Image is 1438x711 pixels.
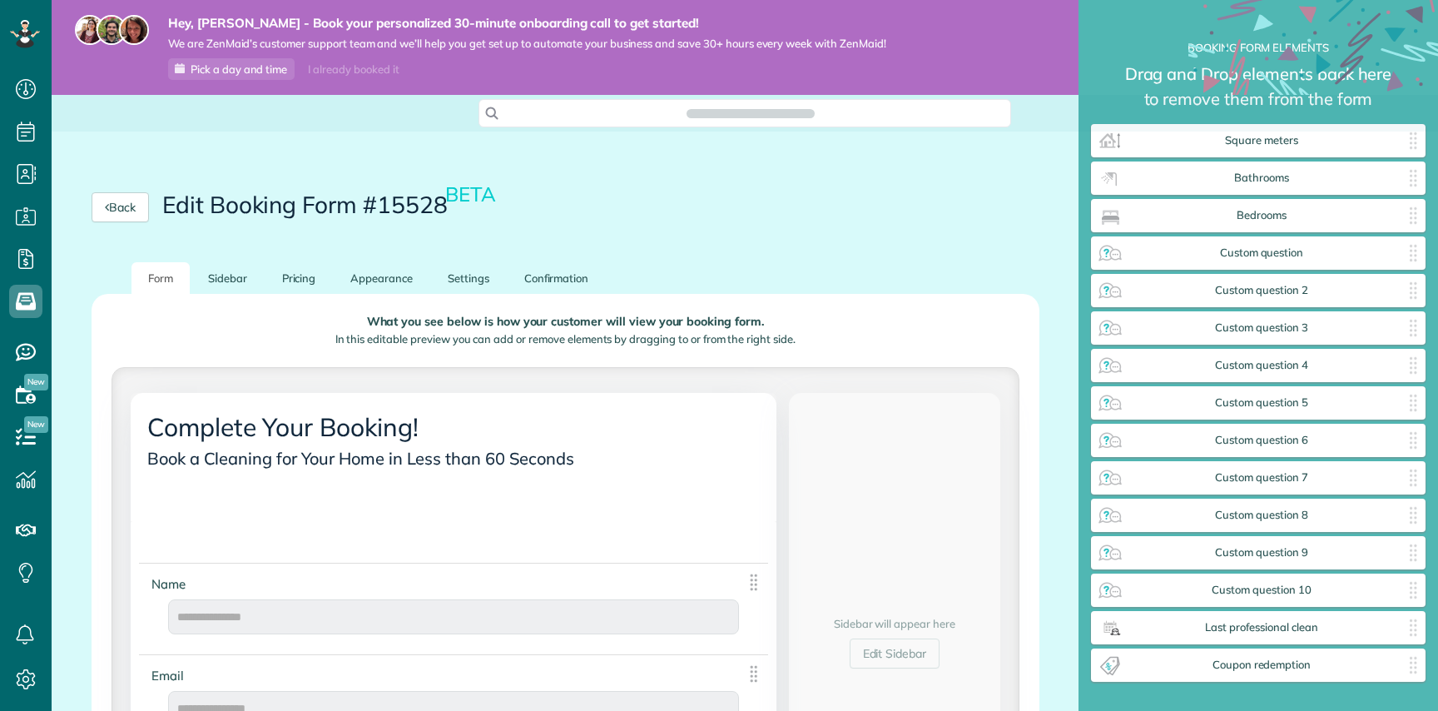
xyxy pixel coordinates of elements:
[1400,352,1426,379] img: drag_indicator-119b368615184ecde3eda3c64c821f6cf29d3e2b97b89ee44bc31753036683e5.png
[1400,390,1426,416] img: drag_indicator-119b368615184ecde3eda3c64c821f6cf29d3e2b97b89ee44bc31753036683e5.png
[1123,546,1400,559] span: Custom question 9
[143,407,429,447] span: Complete Your Booking!
[168,58,295,80] a: Pick a day and time
[1123,246,1400,260] span: Custom question
[743,572,764,593] img: drag_indicator-119b368615184ecde3eda3c64c821f6cf29d3e2b97b89ee44bc31753036683e5.png
[162,192,498,218] h2: Edit Booking Form #15528
[143,444,585,473] span: Book a Cleaning for Your Home in Less than 60 Seconds
[703,105,797,122] span: Search ZenMaid…
[24,374,48,390] span: New
[1123,134,1400,147] span: Square meters
[1400,539,1426,566] img: drag_indicator-119b368615184ecde3eda3c64c821f6cf29d3e2b97b89ee44bc31753036683e5.png
[265,262,333,295] a: Pricing
[168,37,886,51] span: We are ZenMaid’s customer support team and we’ll help you get set up to automate your business an...
[743,664,764,684] img: drag_indicator-119b368615184ecde3eda3c64c821f6cf29d3e2b97b89ee44bc31753036683e5.png
[1097,165,1123,191] img: bathrooms_widget_icon-221be5265cadb0a2c178a710dc5bc9a42d998462ea4f420105ec30ee0e4b9c0b.png
[125,316,1006,328] p: What you see below is how your customer will view your booking form.
[1097,127,1123,154] img: square_meters_widget_icon-86f4c594f003aab3d3588d0db1e9ed1f0bd22b10cfe1e2c9d575362bb9e717df.png
[125,331,1006,347] p: In this editable preview you can add or remove elements by dragging to or from the right side.
[1097,277,1123,304] img: custom_question_2_widget_icon-46ce5e2db8a0deaba23a19c490ecaea7d3a9f366cd7e9b87b53c809f14eb71ef.png
[131,262,190,295] a: Form
[1123,284,1400,297] span: Custom question 2
[1123,321,1400,335] span: Custom question 3
[191,62,287,76] span: Pick a day and time
[1400,202,1426,229] img: drag_indicator-119b368615184ecde3eda3c64c821f6cf29d3e2b97b89ee44bc31753036683e5.png
[1400,502,1426,529] img: drag_indicator-119b368615184ecde3eda3c64c821f6cf29d3e2b97b89ee44bc31753036683e5.png
[1123,659,1400,672] span: Coupon redemption
[92,192,149,222] a: Back
[1400,427,1426,454] img: drag_indicator-119b368615184ecde3eda3c64c821f6cf29d3e2b97b89ee44bc31753036683e5.png
[1400,165,1426,191] img: drag_indicator-119b368615184ecde3eda3c64c821f6cf29d3e2b97b89ee44bc31753036683e5.png
[1097,202,1123,229] img: bedrooms_widget_icon-8ec5c326de39e48c38c1360118ec634bef564e0bf4382821c4169cff7c2d405b.png
[1123,509,1400,522] span: Custom question 8
[1097,465,1123,491] img: custom_question_7_widget_icon-46ce5e2db8a0deaba23a19c490ecaea7d3a9f366cd7e9b87b53c809f14eb71ef.png
[1097,652,1123,679] img: coupon_redemption_widget_icon-204ff505a82eb480aca7d9a053141b78bc03dad4ba809acf44460049da4e7e4a.png
[1097,427,1123,454] img: custom_question_6_widget_icon-46ce5e2db8a0deaba23a19c490ecaea7d3a9f366cd7e9b87b53c809f14eb71ef.png
[508,262,606,295] a: Confirmation
[1400,652,1426,679] img: drag_indicator-119b368615184ecde3eda3c64c821f6cf29d3e2b97b89ee44bc31753036683e5.png
[75,15,105,45] img: maria-72a9807cf96188c08ef61303f053569d2e2a8a1cde33d635c8a3ac13582a053d.jpg
[24,416,48,433] span: New
[147,664,195,688] span: Email
[1097,315,1123,341] img: custom_question_3_widget_icon-46ce5e2db8a0deaba23a19c490ecaea7d3a9f366cd7e9b87b53c809f14eb71ef.png
[298,59,409,80] div: I already booked it
[1097,502,1123,529] img: custom_question_8_widget_icon-46ce5e2db8a0deaba23a19c490ecaea7d3a9f366cd7e9b87b53c809f14eb71ef.png
[1123,471,1400,485] span: Custom question 7
[1123,584,1400,597] span: Custom question 10
[334,262,429,295] a: Appearance
[431,262,506,295] a: Settings
[97,15,126,45] img: jorge-587dff0eeaa6aab1f244e6dc62b8924c3b6ad411094392a53c71c6c4a576187d.jpg
[1097,390,1123,416] img: custom_question_5_widget_icon-46ce5e2db8a0deaba23a19c490ecaea7d3a9f366cd7e9b87b53c809f14eb71ef.png
[1091,42,1426,53] h2: Booking Form elements
[1097,240,1123,266] img: custom_question_widget_icon-46ce5e2db8a0deaba23a19c490ecaea7d3a9f366cd7e9b87b53c809f14eb71ef.png
[119,15,149,45] img: michelle-19f622bdf1676172e81f8f8fba1fb50e276960ebfe0243fe18214015130c80e4.jpg
[147,572,196,596] span: Name
[1123,209,1400,222] span: Bedrooms
[1091,62,1426,124] small: Drag and Drop elements back here to remove them from the form
[1400,614,1426,641] img: drag_indicator-119b368615184ecde3eda3c64c821f6cf29d3e2b97b89ee44bc31753036683e5.png
[1123,396,1400,410] span: Custom question 5
[1400,577,1426,604] img: drag_indicator-119b368615184ecde3eda3c64c821f6cf29d3e2b97b89ee44bc31753036683e5.png
[1400,277,1426,304] img: drag_indicator-119b368615184ecde3eda3c64c821f6cf29d3e2b97b89ee44bc31753036683e5.png
[445,181,496,206] small: BETA
[1097,539,1123,566] img: custom_question_9_widget_icon-46ce5e2db8a0deaba23a19c490ecaea7d3a9f366cd7e9b87b53c809f14eb71ef.png
[1123,172,1400,185] span: Bathrooms
[1400,315,1426,341] img: drag_indicator-119b368615184ecde3eda3c64c821f6cf29d3e2b97b89ee44bc31753036683e5.png
[1400,240,1426,266] img: drag_indicator-119b368615184ecde3eda3c64c821f6cf29d3e2b97b89ee44bc31753036683e5.png
[1123,621,1400,634] span: Last professional clean
[1097,614,1123,641] img: last_professional_clean_widget_icon-d11040a675118a455dc1d9c92bb112e417e7c4b115ff8f0233c7bb127249f...
[191,262,264,295] a: Sidebar
[850,639,940,669] a: Edit Sidebar
[168,15,886,32] strong: Hey, [PERSON_NAME] - Book your personalized 30-minute onboarding call to get started!
[1123,434,1400,447] span: Custom question 6
[1123,359,1400,372] span: Custom question 4
[1097,577,1123,604] img: custom_question_10_widget_icon-46ce5e2db8a0deaba23a19c490ecaea7d3a9f366cd7e9b87b53c809f14eb71ef.png
[1097,352,1123,379] img: custom_question_4_widget_icon-46ce5e2db8a0deaba23a19c490ecaea7d3a9f366cd7e9b87b53c809f14eb71ef.png
[1400,465,1426,491] img: drag_indicator-119b368615184ecde3eda3c64c821f6cf29d3e2b97b89ee44bc31753036683e5.png
[1400,127,1426,154] img: drag_indicator-119b368615184ecde3eda3c64c821f6cf29d3e2b97b89ee44bc31753036683e5.png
